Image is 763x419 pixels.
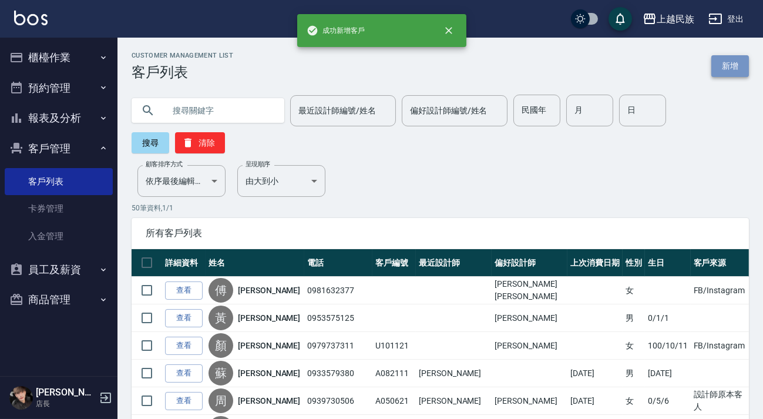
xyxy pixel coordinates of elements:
[304,387,372,415] td: 0939730506
[638,7,699,31] button: 上越民族
[5,133,113,164] button: 客戶管理
[238,284,300,296] a: [PERSON_NAME]
[36,398,96,409] p: 店長
[165,364,203,383] a: 查看
[623,277,645,304] td: 女
[567,360,623,387] td: [DATE]
[372,249,416,277] th: 客戶編號
[304,249,372,277] th: 電話
[623,332,645,360] td: 女
[372,360,416,387] td: A082111
[164,95,275,126] input: 搜尋關鍵字
[165,392,203,410] a: 查看
[307,25,365,36] span: 成功新增客戶
[206,249,304,277] th: 姓名
[492,387,567,415] td: [PERSON_NAME]
[623,360,645,387] td: 男
[132,52,233,59] h2: Customer Management List
[146,227,735,239] span: 所有客戶列表
[9,386,33,410] img: Person
[238,395,300,407] a: [PERSON_NAME]
[132,132,169,153] button: 搜尋
[623,249,645,277] th: 性別
[372,332,416,360] td: U101121
[5,168,113,195] a: 客戶列表
[645,332,691,360] td: 100/10/11
[209,388,233,413] div: 周
[5,73,113,103] button: 預約管理
[492,277,567,304] td: [PERSON_NAME][PERSON_NAME]
[238,367,300,379] a: [PERSON_NAME]
[165,309,203,327] a: 查看
[209,306,233,330] div: 黃
[137,165,226,197] div: 依序最後編輯時間
[691,332,749,360] td: FB/Instagram
[5,42,113,73] button: 櫃檯作業
[645,304,691,332] td: 0/1/1
[645,249,691,277] th: 生日
[14,11,48,25] img: Logo
[175,132,225,153] button: 清除
[165,337,203,355] a: 查看
[623,304,645,332] td: 男
[657,12,694,26] div: 上越民族
[492,249,567,277] th: 偏好設計師
[5,103,113,133] button: 報表及分析
[237,165,325,197] div: 由大到小
[691,277,749,304] td: FB/Instagram
[304,360,372,387] td: 0933579380
[436,18,462,43] button: close
[36,387,96,398] h5: [PERSON_NAME]
[5,284,113,315] button: 商品管理
[691,387,749,415] td: 設計師原本客人
[5,254,113,285] button: 員工及薪資
[567,249,623,277] th: 上次消費日期
[162,249,206,277] th: 詳細資料
[609,7,632,31] button: save
[645,387,691,415] td: 0/5/6
[623,387,645,415] td: 女
[5,195,113,222] a: 卡券管理
[238,312,300,324] a: [PERSON_NAME]
[492,332,567,360] td: [PERSON_NAME]
[146,160,183,169] label: 顧客排序方式
[711,55,749,77] a: 新增
[209,361,233,386] div: 蘇
[416,387,492,415] td: [PERSON_NAME]
[238,340,300,351] a: [PERSON_NAME]
[492,304,567,332] td: [PERSON_NAME]
[132,64,233,81] h3: 客戶列表
[304,332,372,360] td: 0979737311
[416,249,492,277] th: 最近設計師
[567,387,623,415] td: [DATE]
[691,249,749,277] th: 客戶來源
[372,387,416,415] td: A050621
[304,304,372,332] td: 0953575125
[132,203,749,213] p: 50 筆資料, 1 / 1
[704,8,749,30] button: 登出
[645,360,691,387] td: [DATE]
[416,360,492,387] td: [PERSON_NAME]
[5,223,113,250] a: 入金管理
[209,278,233,303] div: 傅
[246,160,270,169] label: 呈現順序
[165,281,203,300] a: 查看
[304,277,372,304] td: 0981632377
[209,333,233,358] div: 顏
